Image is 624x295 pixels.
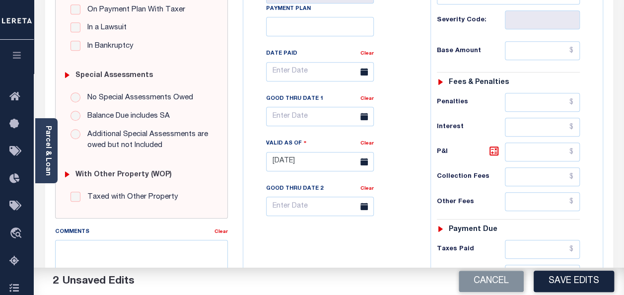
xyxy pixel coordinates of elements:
[53,276,59,287] span: 2
[459,271,524,292] button: Cancel
[360,141,374,146] a: Clear
[82,4,185,16] label: On Payment Plan With Taxer
[266,107,374,126] input: Enter Date
[266,185,323,193] label: Good Thru Date 2
[360,186,374,191] a: Clear
[82,41,134,52] label: In Bankruptcy
[437,173,505,181] h6: Collection Fees
[437,145,505,159] h6: P&I
[505,167,580,186] input: $
[266,152,374,171] input: Enter Date
[75,72,153,80] h6: Special Assessments
[44,126,51,176] a: Parcel & Loan
[55,228,89,236] label: Comments
[437,198,505,206] h6: Other Fees
[266,197,374,216] input: Enter Date
[82,192,178,203] label: Taxed with Other Property
[266,5,311,13] label: Payment Plan
[360,51,374,56] a: Clear
[437,123,505,131] h6: Interest
[505,240,580,259] input: $
[505,143,580,161] input: $
[63,276,135,287] span: Unsaved Edits
[266,50,297,58] label: Date Paid
[505,265,580,284] input: $
[449,225,497,234] h6: Payment due
[266,62,374,81] input: Enter Date
[82,129,212,151] label: Additional Special Assessments are owed but not Included
[505,118,580,137] input: $
[214,229,228,234] a: Clear
[505,41,580,60] input: $
[437,47,505,55] h6: Base Amount
[437,98,505,106] h6: Penalties
[437,245,505,253] h6: Taxes Paid
[266,95,323,103] label: Good Thru Date 1
[449,78,509,87] h6: Fees & Penalties
[82,22,127,34] label: In a Lawsuit
[505,192,580,211] input: $
[505,93,580,112] input: $
[75,171,172,179] h6: with Other Property (WOP)
[437,16,505,24] h6: Severity Code:
[534,271,614,292] button: Save Edits
[266,139,307,148] label: Valid as Of
[82,92,193,104] label: No Special Assessments Owed
[82,111,170,122] label: Balance Due includes SA
[360,96,374,101] a: Clear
